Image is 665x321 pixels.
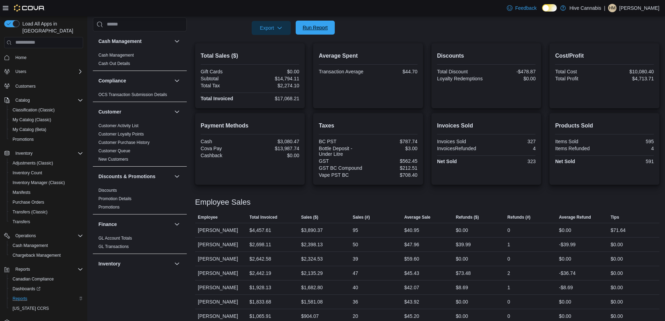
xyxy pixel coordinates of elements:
[555,139,603,144] div: Items Sold
[319,146,367,157] div: Bottle Deposit - Under Litre
[15,55,27,60] span: Home
[13,232,39,240] button: Operations
[488,146,535,151] div: 4
[353,269,358,277] div: 47
[195,223,247,237] div: [PERSON_NAME]
[301,226,323,234] div: $3,890.37
[195,238,247,251] div: [PERSON_NAME]
[301,269,323,277] div: $2,135.29
[10,218,83,226] span: Transfers
[10,178,83,187] span: Inventory Manager (Classic)
[608,4,616,12] div: Heather McDonald
[173,220,181,228] button: Finance
[7,250,86,260] button: Chargeback Management
[98,235,132,241] span: GL Account Totals
[98,173,171,180] button: Discounts & Promotions
[559,298,571,306] div: $0.00
[10,218,33,226] a: Transfers
[619,4,659,12] p: [PERSON_NAME]
[555,69,603,74] div: Total Cost
[10,188,83,197] span: Manifests
[10,275,57,283] a: Canadian Compliance
[456,312,468,320] div: $0.00
[195,198,251,206] h3: Employee Sales
[173,76,181,85] button: Compliance
[404,226,419,234] div: $40.95
[10,159,83,167] span: Adjustments (Classic)
[7,207,86,217] button: Transfers (Classic)
[10,251,64,260] a: Chargeback Management
[7,134,86,144] button: Promotions
[13,81,83,90] span: Customers
[508,298,510,306] div: 0
[488,69,535,74] div: -$478.87
[1,148,86,158] button: Inventory
[437,139,485,144] div: Invoices Sold
[98,204,120,210] span: Promotions
[15,151,32,156] span: Inventory
[198,214,218,220] span: Employee
[251,69,299,74] div: $0.00
[13,296,27,301] span: Reports
[7,168,86,178] button: Inventory Count
[370,172,418,178] div: $708.40
[559,269,575,277] div: -$36.74
[437,122,536,130] h2: Invoices Sold
[13,253,61,258] span: Chargeback Management
[98,221,171,228] button: Finance
[404,240,419,249] div: $47.96
[296,21,335,35] button: Run Report
[10,169,45,177] a: Inventory Count
[98,148,130,154] span: Customer Queue
[611,226,626,234] div: $71.64
[1,95,86,105] button: Catalog
[93,186,187,214] div: Discounts & Promotions
[437,159,457,164] strong: Net Sold
[13,232,83,240] span: Operations
[370,69,418,74] div: $44.70
[10,198,83,206] span: Purchase Orders
[606,139,654,144] div: 595
[98,108,171,115] button: Customer
[98,38,171,45] button: Cash Management
[13,137,34,142] span: Promotions
[319,52,418,60] h2: Average Spent
[250,298,271,306] div: $1,833.68
[353,214,370,220] span: Sales (#)
[250,312,271,320] div: $1,065.91
[98,221,117,228] h3: Finance
[303,24,328,31] span: Run Report
[98,108,121,115] h3: Customer
[456,283,468,292] div: $8.69
[611,269,623,277] div: $0.00
[98,140,150,145] span: Customer Purchase History
[559,240,575,249] div: -$39.99
[7,125,86,134] button: My Catalog (Beta)
[98,92,167,97] a: OCS Transaction Submission Details
[13,53,29,62] a: Home
[10,285,83,293] span: Dashboards
[13,160,53,166] span: Adjustments (Classic)
[195,252,247,266] div: [PERSON_NAME]
[98,244,129,249] span: GL Transactions
[7,294,86,304] button: Reports
[404,298,419,306] div: $43.92
[353,240,358,249] div: 50
[404,269,419,277] div: $45.43
[7,188,86,197] button: Manifests
[1,231,86,241] button: Operations
[404,312,419,320] div: $45.20
[98,52,134,58] span: Cash Management
[252,21,291,35] button: Export
[488,139,535,144] div: 327
[10,294,30,303] a: Reports
[10,125,83,134] span: My Catalog (Beta)
[98,173,155,180] h3: Discounts & Promotions
[201,76,249,81] div: Subtotal
[504,1,539,15] a: Feedback
[604,4,605,12] p: |
[251,139,299,144] div: $3,080.47
[98,244,129,249] a: GL Transactions
[13,265,83,273] span: Reports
